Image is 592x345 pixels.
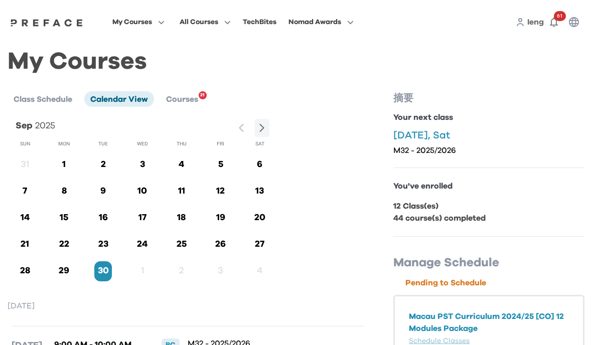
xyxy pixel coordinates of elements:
[133,211,151,225] p: 17
[16,119,33,133] p: Sep
[212,211,229,225] p: 19
[255,140,264,147] span: Sat
[20,140,30,147] span: Sun
[393,202,438,210] b: 12 Class(es)
[217,140,224,147] span: Fri
[527,18,544,26] span: Ieng
[173,211,190,225] p: 18
[393,180,584,192] p: You've enrolled
[55,158,73,171] p: 1
[55,238,73,251] p: 22
[166,95,198,103] span: Courses
[16,211,34,225] p: 14
[16,158,34,171] p: 31
[393,255,584,271] p: Manage Schedule
[14,95,72,103] span: Class Schedule
[409,310,569,334] p: Macau PST Curriculum 2024/25 [CO] 12 Modules Package
[94,238,112,251] p: 23
[393,111,584,123] p: Your next class
[243,16,276,28] div: TechBites
[251,158,268,171] p: 6
[133,264,151,278] p: 1
[94,158,112,171] p: 2
[35,119,55,133] p: 2025
[173,158,190,171] p: 4
[8,300,367,312] p: [DATE]
[173,264,190,278] p: 2
[393,145,584,155] p: M32 - 2025/2026
[8,19,85,27] img: Preface Logo
[58,140,70,147] span: Mon
[133,158,151,171] p: 3
[251,185,268,198] p: 13
[285,16,357,29] button: Nomad Awards
[94,211,112,225] p: 16
[554,11,566,21] span: 61
[251,264,268,278] p: 4
[55,264,73,278] p: 29
[212,264,229,278] p: 3
[98,140,108,147] span: Tue
[109,16,168,29] button: My Courses
[251,238,268,251] p: 27
[55,185,73,198] p: 8
[200,89,205,101] span: 21
[137,140,148,147] span: Wed
[393,214,486,222] b: 44 course(s) completed
[133,238,151,251] p: 24
[409,337,470,344] a: Schedule Classes
[288,16,341,28] span: Nomad Awards
[8,56,584,67] h1: My Courses
[16,185,34,198] p: 7
[212,238,229,251] p: 26
[212,158,229,171] p: 5
[8,18,85,26] a: Preface Logo
[16,238,34,251] p: 21
[94,264,112,278] p: 30
[544,12,564,32] button: 61
[55,211,73,225] p: 15
[173,185,190,198] p: 11
[90,95,148,103] span: Calendar View
[173,238,190,251] p: 25
[177,140,187,147] span: Thu
[16,264,34,278] p: 28
[112,16,152,28] span: My Courses
[133,185,151,198] p: 10
[177,16,234,29] button: All Courses
[94,185,112,198] p: 9
[212,185,229,198] p: 12
[180,16,218,28] span: All Courses
[251,211,268,225] p: 20
[527,16,544,28] a: Ieng
[405,277,584,289] p: Pending to Schedule
[393,129,584,141] p: [DATE], Sat
[393,91,584,105] p: 摘要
